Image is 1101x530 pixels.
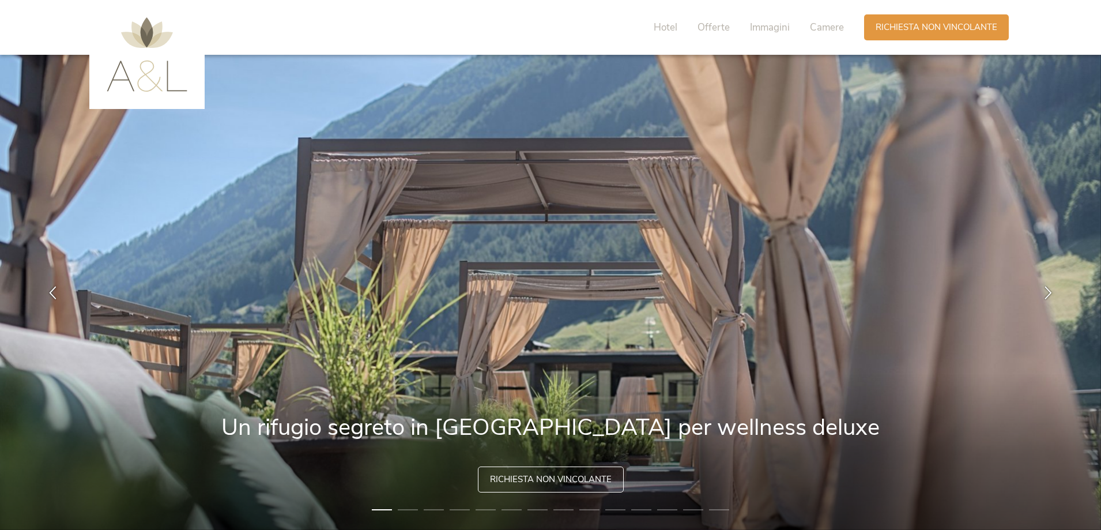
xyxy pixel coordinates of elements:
[107,17,187,92] img: AMONTI & LUNARIS Wellnessresort
[697,21,730,34] span: Offerte
[876,21,997,33] span: Richiesta non vincolante
[810,21,844,34] span: Camere
[490,473,612,486] span: Richiesta non vincolante
[750,21,790,34] span: Immagini
[654,21,677,34] span: Hotel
